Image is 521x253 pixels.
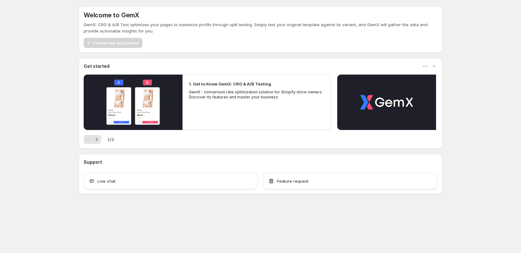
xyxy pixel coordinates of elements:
h3: Support [84,159,102,165]
span: 1 / 2 [107,136,114,143]
span: Feature request [277,178,308,184]
h2: 1. Get to Know GemX: CRO & A/B Testing [189,81,271,87]
button: Next [92,135,101,144]
h3: Get started [84,63,110,69]
button: Play video [84,74,183,130]
p: GemX - conversion rate optimization solution for Shopify store owners. Discover its features and ... [189,90,325,100]
button: Play video [337,74,436,130]
p: GemX: CRO & A/B Test optimizes your pages to maximize profits through split testing. Simply test ... [84,21,437,34]
nav: Pagination [84,135,101,144]
h5: Welcome to GemX [84,11,139,19]
span: Live chat [98,178,116,184]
